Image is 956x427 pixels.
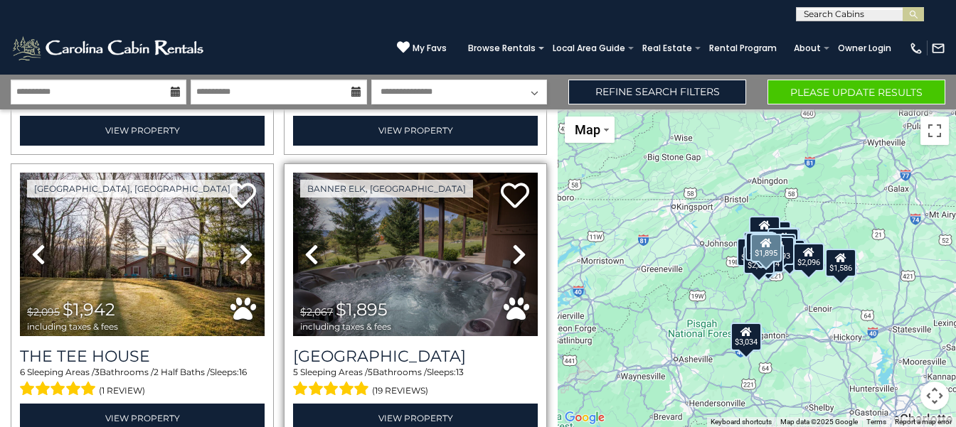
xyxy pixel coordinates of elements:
[293,116,538,145] a: View Property
[368,367,373,377] span: 5
[825,248,856,276] div: $1,586
[575,122,600,137] span: Map
[456,367,464,377] span: 13
[561,409,608,427] a: Open this area in Google Maps (opens a new window)
[931,41,945,55] img: mail-regular-white.png
[293,347,538,366] h3: Alpine Ridge
[768,80,945,104] button: Please Update Results
[336,299,388,320] span: $1,895
[300,306,333,318] span: $2,067
[293,347,538,366] a: [GEOGRAPHIC_DATA]
[20,173,265,336] img: thumbnail_167757115.jpeg
[11,34,208,63] img: White-1-2.png
[711,417,772,427] button: Keyboard shortcuts
[831,38,898,58] a: Owner Login
[372,382,428,400] span: (19 reviews)
[780,418,858,426] span: Map data ©2025 Google
[920,382,949,410] button: Map camera controls
[20,367,25,377] span: 6
[743,246,775,274] div: $2,029
[239,367,247,377] span: 16
[154,367,210,377] span: 2 Half Baths /
[461,38,543,58] a: Browse Rentals
[750,233,782,261] div: $1,895
[397,40,447,55] a: My Favs
[568,80,746,104] a: Refine Search Filters
[635,38,699,58] a: Real Estate
[300,180,473,198] a: Banner Elk, [GEOGRAPHIC_DATA]
[920,117,949,145] button: Toggle fullscreen view
[787,38,828,58] a: About
[27,306,60,318] span: $2,095
[731,322,762,350] div: $3,034
[749,215,780,244] div: $1,616
[702,38,784,58] a: Rental Program
[293,366,538,400] div: Sleeping Areas / Bathrooms / Sleeps:
[895,418,952,426] a: Report a map error
[565,117,615,143] button: Change map style
[501,181,529,212] a: Add to favorites
[27,322,118,331] span: including taxes & fees
[27,180,238,198] a: [GEOGRAPHIC_DATA], [GEOGRAPHIC_DATA]
[20,366,265,400] div: Sleeping Areas / Bathrooms / Sleeps:
[768,227,799,256] div: $1,595
[745,232,777,260] div: $1,942
[20,347,265,366] a: The Tee House
[300,322,391,331] span: including taxes & fees
[793,243,824,271] div: $2,096
[737,238,768,266] div: $1,528
[866,418,886,426] a: Terms
[293,173,538,336] img: thumbnail_163277292.jpeg
[293,367,298,377] span: 5
[20,116,265,145] a: View Property
[561,409,608,427] img: Google
[546,38,632,58] a: Local Area Guide
[769,227,800,256] div: $1,625
[774,239,805,267] div: $1,581
[228,181,256,212] a: Add to favorites
[413,42,447,55] span: My Favs
[99,382,145,400] span: (1 review)
[63,299,115,320] span: $1,942
[95,367,100,377] span: 3
[909,41,923,55] img: phone-regular-white.png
